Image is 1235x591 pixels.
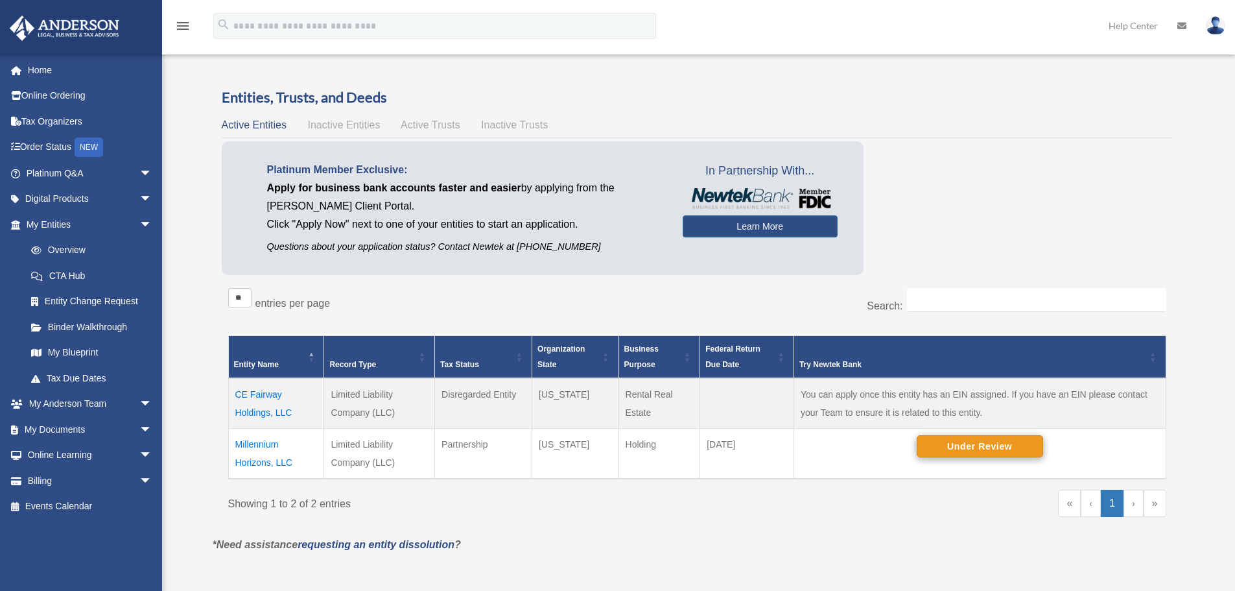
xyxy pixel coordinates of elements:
td: CE Fairway Holdings, LLC [228,378,324,429]
a: Previous [1081,490,1101,517]
p: by applying from the [PERSON_NAME] Client Portal. [267,179,663,215]
label: Search: [867,300,902,311]
a: Overview [18,237,159,263]
td: Disregarded Entity [435,378,532,429]
span: Record Type [329,360,376,369]
span: arrow_drop_down [139,416,165,443]
th: Try Newtek Bank : Activate to sort [794,336,1166,379]
span: arrow_drop_down [139,211,165,238]
span: arrow_drop_down [139,442,165,469]
td: Holding [618,429,700,479]
a: requesting an entity dissolution [298,539,454,550]
label: entries per page [255,298,331,309]
a: menu [175,23,191,34]
th: Tax Status: Activate to sort [435,336,532,379]
span: arrow_drop_down [139,160,165,187]
a: Last [1144,490,1166,517]
a: Home [9,57,172,83]
a: Events Calendar [9,494,172,520]
div: NEW [75,138,103,157]
th: Entity Name: Activate to invert sorting [228,336,324,379]
span: Entity Name [234,360,279,369]
span: arrow_drop_down [139,186,165,213]
th: Business Purpose: Activate to sort [618,336,700,379]
i: search [217,18,231,32]
img: Anderson Advisors Platinum Portal [6,16,123,41]
td: Millennium Horizons, LLC [228,429,324,479]
span: Business Purpose [624,344,659,369]
td: Rental Real Estate [618,378,700,429]
a: Online Learningarrow_drop_down [9,442,172,468]
a: Digital Productsarrow_drop_down [9,186,172,212]
th: Federal Return Due Date: Activate to sort [700,336,794,379]
a: First [1058,490,1081,517]
span: arrow_drop_down [139,468,165,494]
span: In Partnership With... [683,161,838,182]
em: *Need assistance ? [213,539,461,550]
h3: Entities, Trusts, and Deeds [222,88,1173,108]
td: [US_STATE] [532,429,618,479]
td: [US_STATE] [532,378,618,429]
p: Platinum Member Exclusive: [267,161,663,179]
td: Limited Liability Company (LLC) [324,378,435,429]
div: Showing 1 to 2 of 2 entries [228,490,688,513]
a: Tax Due Dates [18,365,165,391]
a: Billingarrow_drop_down [9,468,172,494]
button: Under Review [917,435,1043,457]
span: Inactive Entities [307,119,380,130]
th: Organization State: Activate to sort [532,336,618,379]
a: Tax Organizers [9,108,172,134]
p: Click "Apply Now" next to one of your entities to start an application. [267,215,663,234]
a: CTA Hub [18,263,165,289]
span: Active Trusts [401,119,460,130]
a: My Anderson Teamarrow_drop_down [9,391,172,417]
a: My Documentsarrow_drop_down [9,416,172,442]
td: Partnership [435,429,532,479]
td: [DATE] [700,429,794,479]
i: menu [175,18,191,34]
div: Try Newtek Bank [799,357,1146,372]
th: Record Type: Activate to sort [324,336,435,379]
span: Federal Return Due Date [705,344,760,369]
a: 1 [1101,490,1123,517]
p: Questions about your application status? Contact Newtek at [PHONE_NUMBER] [267,239,663,255]
a: Online Ordering [9,83,172,109]
a: My Entitiesarrow_drop_down [9,211,165,237]
span: Inactive Trusts [481,119,548,130]
img: User Pic [1206,16,1225,35]
a: Entity Change Request [18,289,165,315]
span: Active Entities [222,119,287,130]
td: Limited Liability Company (LLC) [324,429,435,479]
a: Binder Walkthrough [18,314,165,340]
span: Tax Status [440,360,479,369]
img: NewtekBankLogoSM.png [689,188,831,209]
a: My Blueprint [18,340,165,366]
span: Organization State [537,344,585,369]
a: Next [1123,490,1144,517]
span: Apply for business bank accounts faster and easier [267,182,521,193]
a: Learn More [683,215,838,237]
td: You can apply once this entity has an EIN assigned. If you have an EIN please contact your Team t... [794,378,1166,429]
a: Platinum Q&Aarrow_drop_down [9,160,172,186]
a: Order StatusNEW [9,134,172,161]
span: arrow_drop_down [139,391,165,418]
